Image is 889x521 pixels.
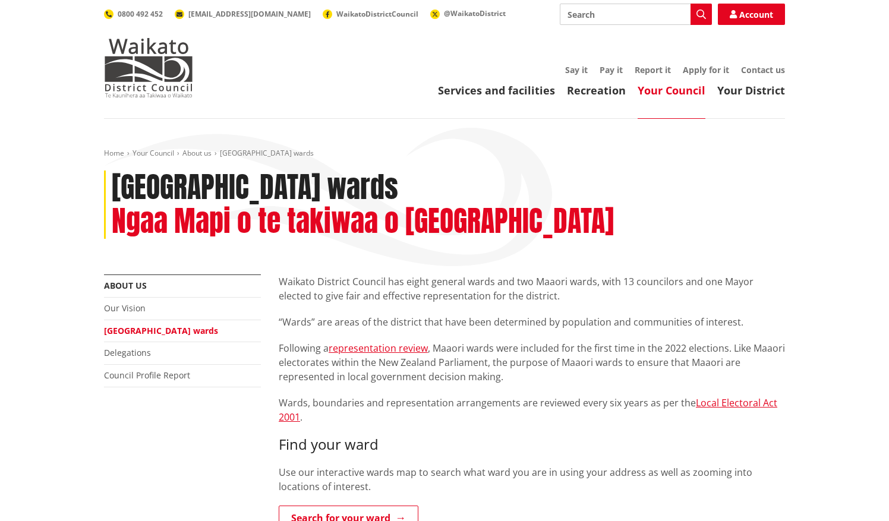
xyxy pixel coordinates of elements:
[279,396,777,424] a: Local Electoral Act 2001
[279,274,785,303] p: Waikato District Council has eight general wards and two Maaori wards, with 13 councilors and one...
[133,148,174,158] a: Your Council
[565,64,588,75] a: Say it
[104,280,147,291] a: About us
[329,342,428,355] a: representation review
[104,149,785,159] nav: breadcrumb
[279,465,785,494] p: Use our interactive wards map to search what ward you are in using your address as well as zoomin...
[430,8,506,18] a: @WaikatoDistrict
[118,9,163,19] span: 0800 492 452
[279,315,785,329] p: “Wards” are areas of the district that have been determined by population and communities of inte...
[279,436,785,453] h3: Find your ward
[718,4,785,25] a: Account
[638,83,705,97] a: Your Council
[683,64,729,75] a: Apply for it
[104,347,151,358] a: Delegations
[112,170,398,205] h1: [GEOGRAPHIC_DATA] wards
[560,4,712,25] input: Search input
[220,148,314,158] span: [GEOGRAPHIC_DATA] wards
[279,341,785,384] p: Following a , Maaori wards were included for the first time in the 2022 elections. Like Maaori el...
[717,83,785,97] a: Your District
[182,148,212,158] a: About us
[567,83,626,97] a: Recreation
[438,83,555,97] a: Services and facilities
[104,302,146,314] a: Our Vision
[279,396,785,424] p: Wards, boundaries and representation arrangements are reviewed every six years as per the .
[336,9,418,19] span: WaikatoDistrictCouncil
[104,9,163,19] a: 0800 492 452
[104,38,193,97] img: Waikato District Council - Te Kaunihera aa Takiwaa o Waikato
[104,325,218,336] a: [GEOGRAPHIC_DATA] wards
[188,9,311,19] span: [EMAIL_ADDRESS][DOMAIN_NAME]
[112,204,614,239] h2: Ngaa Mapi o te takiwaa o [GEOGRAPHIC_DATA]
[741,64,785,75] a: Contact us
[635,64,671,75] a: Report it
[600,64,623,75] a: Pay it
[104,370,190,381] a: Council Profile Report
[323,9,418,19] a: WaikatoDistrictCouncil
[444,8,506,18] span: @WaikatoDistrict
[175,9,311,19] a: [EMAIL_ADDRESS][DOMAIN_NAME]
[104,148,124,158] a: Home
